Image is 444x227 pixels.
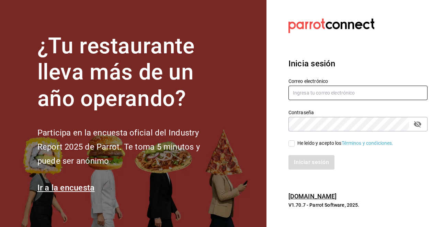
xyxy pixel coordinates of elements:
label: Correo electrónico [288,78,428,83]
div: He leído y acepto los [297,140,394,147]
input: Ingresa tu correo electrónico [288,86,428,100]
a: Términos y condiciones. [342,140,394,146]
h2: Participa en la encuesta oficial del Industry Report 2025 de Parrot. Te toma 5 minutos y puede se... [37,126,223,168]
h3: Inicia sesión [288,57,428,70]
h1: ¿Tu restaurante lleva más de un año operando? [37,33,223,112]
label: Contraseña [288,110,428,115]
a: Ir a la encuesta [37,183,95,193]
button: passwordField [412,118,423,130]
a: [DOMAIN_NAME] [288,193,337,200]
p: V1.70.7 - Parrot Software, 2025. [288,202,428,208]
